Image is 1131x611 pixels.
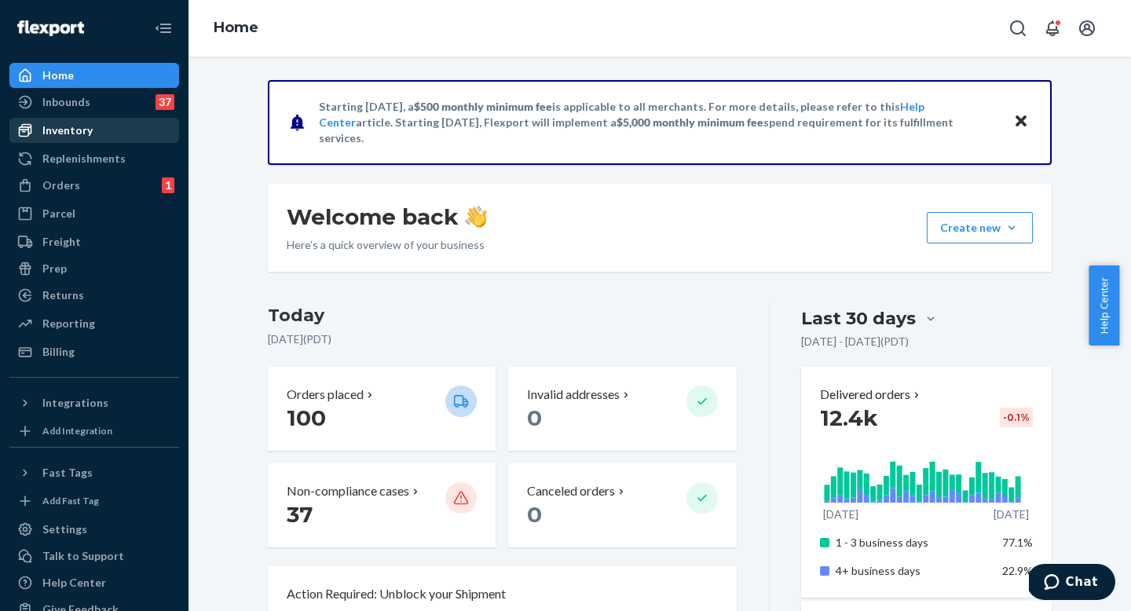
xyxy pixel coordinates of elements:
a: Inbounds37 [9,90,179,115]
p: Starting [DATE], a is applicable to all merchants. For more details, please refer to this article... [319,99,998,146]
button: Delivered orders [820,386,923,404]
h1: Welcome back [287,203,487,231]
span: 12.4k [820,404,878,431]
a: Home [9,63,179,88]
span: 37 [287,501,313,528]
button: Talk to Support [9,543,179,569]
a: Replenishments [9,146,179,171]
a: Add Fast Tag [9,492,179,510]
a: Help Center [9,570,179,595]
button: Close [1011,111,1031,134]
a: Returns [9,283,179,308]
p: 1 - 3 business days [836,535,990,551]
a: Settings [9,517,179,542]
a: Home [214,19,258,36]
div: Inventory [42,123,93,138]
div: Last 30 days [801,306,916,331]
span: 77.1% [1002,536,1033,549]
p: Canceled orders [527,482,615,500]
span: $500 monthly minimum fee [414,100,552,113]
div: Fast Tags [42,465,93,481]
iframe: Opens a widget where you can chat to one of our agents [1029,564,1115,603]
a: Parcel [9,201,179,226]
div: Reporting [42,316,95,331]
p: Orders placed [287,386,364,404]
ol: breadcrumbs [201,5,271,51]
div: Talk to Support [42,548,124,564]
button: Close Navigation [148,13,179,44]
p: Invalid addresses [527,386,620,404]
p: [DATE] - [DATE] ( PDT ) [801,334,909,349]
button: Canceled orders 0 [508,463,736,547]
div: Add Fast Tag [42,494,99,507]
div: Billing [42,344,75,360]
span: 0 [527,501,542,528]
img: Flexport logo [17,20,84,36]
a: Billing [9,339,179,364]
div: Orders [42,177,80,193]
button: Integrations [9,390,179,415]
span: 100 [287,404,326,431]
button: Create new [927,212,1033,243]
div: Freight [42,234,81,250]
img: hand-wave emoji [465,206,487,228]
div: Settings [42,521,87,537]
a: Freight [9,229,179,254]
button: Fast Tags [9,460,179,485]
div: Help Center [42,575,106,591]
a: Inventory [9,118,179,143]
div: Inbounds [42,94,90,110]
button: Open account menu [1071,13,1103,44]
div: Prep [42,261,67,276]
p: 4+ business days [836,563,990,579]
a: Prep [9,256,179,281]
div: Home [42,68,74,83]
p: [DATE] [994,507,1029,522]
div: 37 [156,94,174,110]
h3: Today [268,303,737,328]
div: Replenishments [42,151,126,166]
span: 22.9% [1002,564,1033,577]
a: Add Integration [9,422,179,441]
div: Integrations [42,395,108,411]
div: 1 [162,177,174,193]
div: Add Integration [42,424,112,437]
button: Invalid addresses 0 [508,367,736,451]
button: Help Center [1089,265,1119,346]
div: Returns [42,287,84,303]
div: -0.1 % [1000,408,1033,427]
a: Orders1 [9,173,179,198]
span: 0 [527,404,542,431]
p: [DATE] ( PDT ) [268,331,737,347]
p: Here’s a quick overview of your business [287,237,487,253]
span: $5,000 monthly minimum fee [617,115,763,129]
p: Non-compliance cases [287,482,409,500]
button: Open Search Box [1002,13,1034,44]
button: Orders placed 100 [268,367,496,451]
button: Non-compliance cases 37 [268,463,496,547]
button: Open notifications [1037,13,1068,44]
div: Parcel [42,206,75,221]
p: [DATE] [823,507,858,522]
p: Action Required: Unblock your Shipment [287,585,506,603]
a: Reporting [9,311,179,336]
